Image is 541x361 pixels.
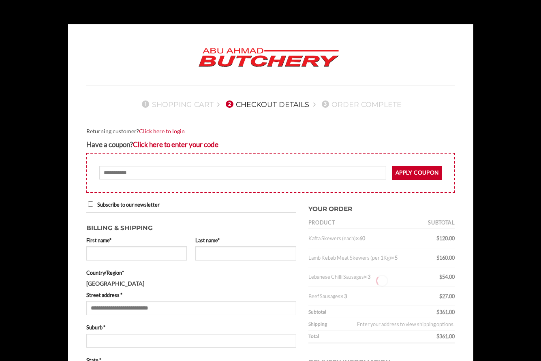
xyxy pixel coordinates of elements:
[133,140,218,149] a: Enter your coupon code
[142,100,149,108] span: 1
[86,127,455,136] div: Returning customer?
[392,166,442,180] button: Apply coupon
[86,236,187,244] label: First name
[192,43,346,73] img: Abu Ahmad Butchery
[86,291,296,299] label: Street address
[139,100,214,109] a: 1Shopping Cart
[139,128,185,135] a: Click here to login
[86,139,455,150] div: Have a coupon?
[86,280,144,287] strong: [GEOGRAPHIC_DATA]
[195,236,296,244] label: Last name
[86,219,296,233] h3: Billing & Shipping
[86,269,296,277] label: Country/Region
[86,94,455,115] nav: Checkout steps
[97,201,160,208] span: Subscribe to our newsletter
[88,201,93,207] input: Subscribe to our newsletter
[86,323,296,331] label: Suburb
[223,100,309,109] a: 2Checkout details
[308,200,455,214] h3: Your order
[226,100,233,108] span: 2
